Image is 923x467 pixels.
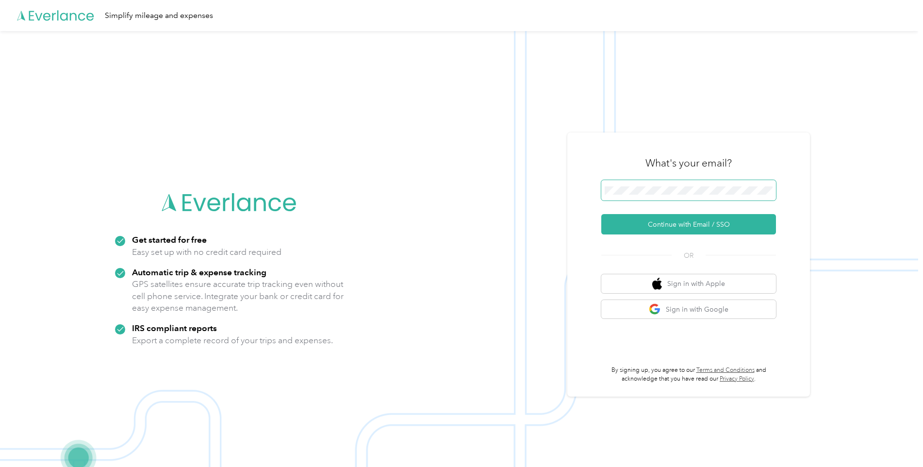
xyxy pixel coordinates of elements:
[601,300,776,319] button: google logoSign in with Google
[672,250,706,261] span: OR
[601,214,776,234] button: Continue with Email / SSO
[105,10,213,22] div: Simplify mileage and expenses
[601,366,776,383] p: By signing up, you agree to our and acknowledge that you have read our .
[645,156,732,170] h3: What's your email?
[720,375,754,383] a: Privacy Policy
[132,267,266,277] strong: Automatic trip & expense tracking
[132,246,281,258] p: Easy set up with no credit card required
[649,303,661,316] img: google logo
[132,323,217,333] strong: IRS compliant reports
[132,234,207,245] strong: Get started for free
[132,334,333,347] p: Export a complete record of your trips and expenses.
[601,274,776,293] button: apple logoSign in with Apple
[652,278,662,290] img: apple logo
[696,367,755,374] a: Terms and Conditions
[132,278,344,314] p: GPS satellites ensure accurate trip tracking even without cell phone service. Integrate your bank...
